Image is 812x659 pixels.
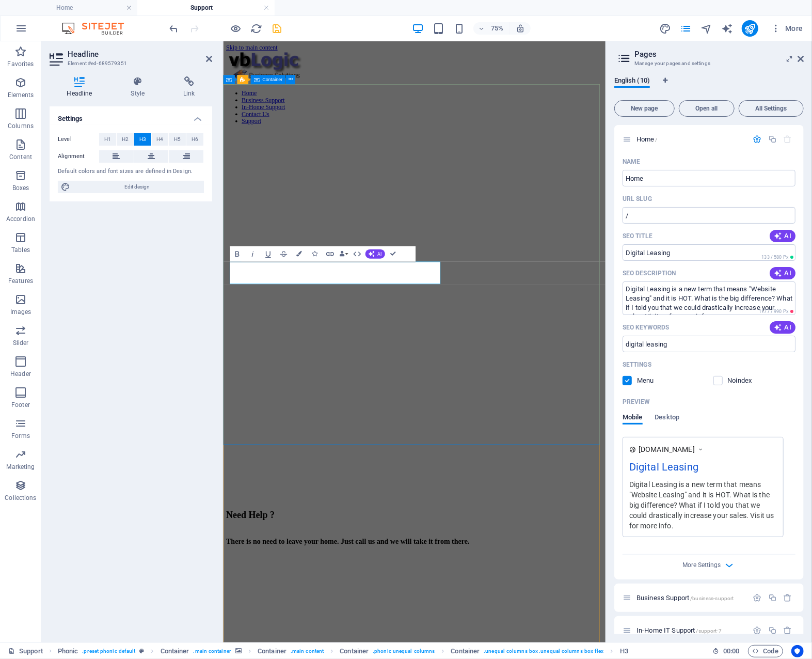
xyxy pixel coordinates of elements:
label: The page title in search results and browser tabs [623,232,652,240]
button: Underline (Ctrl+U) [261,246,276,262]
span: Click to open page [636,626,722,634]
button: Bold (Ctrl+B) [230,246,245,262]
span: H2 [122,133,129,146]
span: /business-support [690,595,734,601]
p: Marketing [6,463,35,471]
span: AI [774,269,791,277]
button: pages [680,22,692,35]
span: AI [377,252,381,256]
span: [DOMAIN_NAME] [639,444,695,454]
div: Duplicate [768,593,777,602]
span: . main-container [194,645,231,657]
span: /support-7 [696,628,722,634]
span: Click to select. Double-click to edit [620,645,628,657]
button: Link [323,246,338,262]
p: Header [10,370,31,378]
p: Settings [623,360,651,369]
span: H3 [139,133,146,146]
button: text_generator [721,22,734,35]
h4: Style [114,76,166,98]
span: . phonic-unequal-columns [373,645,435,657]
button: H5 [169,133,186,146]
p: Tables [11,246,30,254]
p: Content [9,153,32,161]
p: Define if you want this page to be shown in auto-generated navigation. [637,376,671,385]
button: H1 [99,133,116,146]
button: H3 [134,133,151,146]
p: Columns [8,122,34,130]
h2: Headline [68,50,212,59]
i: Design (Ctrl+Alt+Y) [659,23,671,35]
span: Code [753,645,778,657]
div: Business Support/business-support [633,594,748,601]
button: AI [365,249,385,259]
span: Click to select. Double-click to edit [340,645,369,657]
span: New page [619,105,670,112]
p: Name [623,158,640,166]
p: Footer [11,401,30,409]
span: 133 / 580 Px [761,255,788,260]
button: Code [748,645,783,657]
button: All Settings [739,100,804,117]
p: Favorites [7,60,34,68]
div: Duplicate [768,135,777,144]
p: URL SLUG [623,195,652,203]
button: AI [770,267,795,279]
input: The page title in search results and browser tabs [623,244,795,261]
textarea: The text in search results and social media [623,281,795,315]
button: 75% [473,22,510,35]
div: Settings [753,626,762,635]
span: More Settings [683,561,721,569]
span: Mobile [623,411,643,426]
button: Strikethrough [276,246,291,262]
button: Open all [679,100,735,117]
button: publish [742,20,758,37]
button: H6 [186,133,203,146]
span: Edit design [73,181,201,193]
p: Slider [13,339,29,347]
div: Default colors and font sizes are defined in Design. [58,167,204,176]
h4: Headline [50,76,114,98]
i: Reload page [251,23,263,35]
h2: Pages [634,50,804,59]
button: Icons [307,246,322,262]
button: save [271,22,283,35]
button: More [767,20,807,37]
span: . preset-phonic-default [82,645,135,657]
span: More [771,23,803,34]
i: Publish [744,23,756,35]
button: HTML [349,246,364,262]
span: Click to select. Double-click to edit [258,645,286,657]
span: Calculated pixel length in search results [757,308,795,315]
h6: 75% [489,22,505,35]
div: Digital Leasing is a new term that means "Website Leasing" and it is HOT. What is the big differe... [629,479,777,531]
button: Edit design [58,181,204,193]
span: 00 00 [723,645,739,657]
div: Settings [753,135,762,144]
label: The text in search results and social media [623,269,676,277]
button: navigator [700,22,713,35]
i: Save (Ctrl+S) [272,23,283,35]
button: design [659,22,672,35]
p: Features [8,277,33,285]
i: Pages (Ctrl+Alt+S) [680,23,692,35]
p: SEO Description [623,269,676,277]
p: Elements [8,91,34,99]
h4: Settings [50,106,212,125]
h3: Manage your pages and settings [634,59,783,68]
button: H2 [117,133,134,146]
i: Navigator [700,23,712,35]
input: Last part of the URL for this page [623,207,795,224]
a: Skip to main content [4,4,73,13]
h4: Link [166,76,212,98]
span: AI [774,323,791,332]
div: Remove [784,626,792,635]
i: Undo: Edit headline (Ctrl+Z) [168,23,180,35]
button: undo [168,22,180,35]
div: Language Tabs [614,76,804,96]
p: Images [10,308,31,316]
button: reload [250,22,263,35]
button: Italic (Ctrl+I) [245,246,260,262]
span: H4 [156,133,163,146]
h6: Session time [712,645,740,657]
